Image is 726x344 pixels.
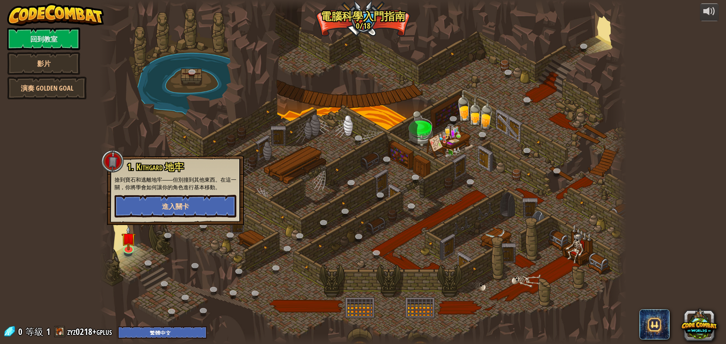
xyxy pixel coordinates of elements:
span: 1 [46,325,50,338]
span: 0 [18,325,25,338]
a: 回到教室 [7,28,80,50]
span: 等級 [25,325,43,338]
a: 演奏 Golden Goal [7,77,87,99]
img: CodeCombat - Learn how to code by playing a game [7,3,104,26]
a: zyz0218+gplus [67,325,114,338]
span: 進入關卡 [162,202,189,211]
img: level-banner-unstarted.png [121,226,135,250]
button: 調整音量 [700,3,719,21]
span: 1. Kithgard 地牢 [127,160,184,173]
button: 進入關卡 [115,195,236,218]
a: 影片 [7,52,80,75]
p: 搶到寶石和逃離地牢——但別撞到其他東西。在這一關，你將學會如何讓你的角色進行基本移動。 [115,176,236,191]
